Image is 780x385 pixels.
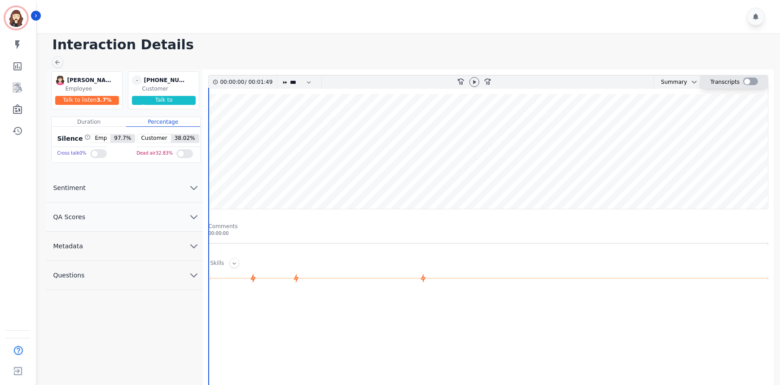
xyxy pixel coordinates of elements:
div: Percentage [126,117,200,127]
span: Metadata [46,242,90,251]
span: Customer [137,134,171,143]
span: 3.7 % [96,97,111,103]
button: Metadata chevron down [46,232,203,261]
div: Silence [55,134,91,143]
svg: chevron down [188,241,199,251]
span: Emp [91,134,110,143]
div: Comments [208,223,768,230]
button: Sentiment chevron down [46,173,203,203]
div: Duration [52,117,126,127]
span: QA Scores [46,212,92,221]
span: 2699.21 % [156,104,186,110]
div: Employee [65,85,120,92]
div: Talk to listen [132,96,196,105]
svg: chevron down [188,212,199,222]
img: Bordered avatar [5,7,27,29]
div: 00:00:00 [220,76,245,89]
button: Questions chevron down [46,261,203,290]
svg: chevron down [188,270,199,281]
span: 38.02 % [171,134,199,143]
span: Questions [46,271,92,280]
div: Summary [654,76,687,89]
svg: chevron down [691,78,698,86]
div: Skills [210,260,224,268]
button: QA Scores chevron down [46,203,203,232]
div: Customer [142,85,197,92]
div: Dead air 32.83 % [136,147,173,160]
div: [PHONE_NUMBER] [144,75,188,85]
button: chevron down [687,78,698,86]
div: 00:00:00 [208,230,768,237]
div: Cross talk 0 % [57,147,86,160]
div: [PERSON_NAME] [67,75,112,85]
span: - [132,75,142,85]
span: 97.7 % [110,134,135,143]
span: Sentiment [46,183,92,192]
svg: chevron down [188,182,199,193]
div: Transcripts [710,76,740,89]
div: / [220,76,275,89]
h1: Interaction Details [52,37,771,53]
div: 00:01:49 [247,76,272,89]
div: Talk to listen [55,96,119,105]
